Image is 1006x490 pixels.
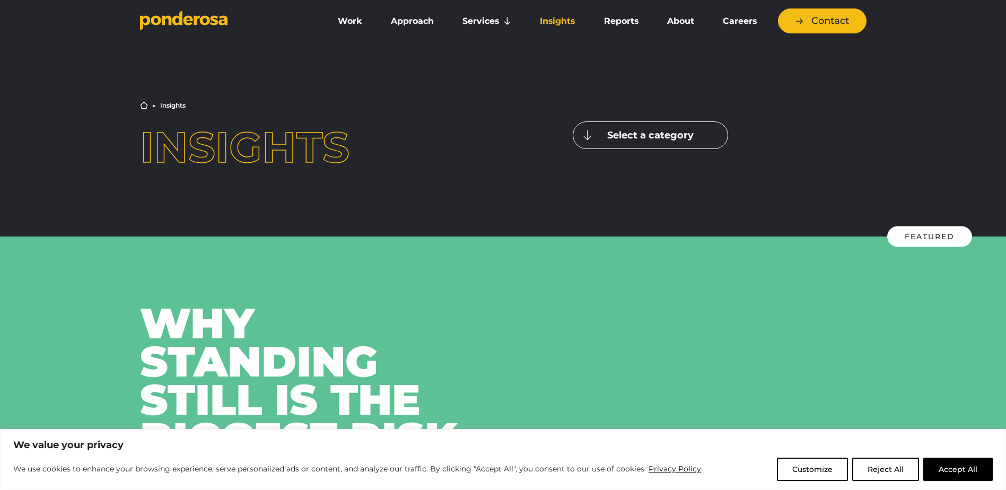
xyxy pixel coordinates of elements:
a: Services [450,10,523,32]
a: Go to homepage [140,11,310,32]
a: Approach [379,10,446,32]
a: Work [326,10,374,32]
a: Reports [592,10,651,32]
button: Customize [777,458,848,481]
a: Privacy Policy [648,462,702,475]
p: We value your privacy [13,439,993,451]
button: Reject All [852,458,919,481]
button: Accept All [923,458,993,481]
a: About [655,10,706,32]
a: Careers [711,10,769,32]
div: Featured [887,226,972,247]
p: We use cookies to enhance your browsing experience, serve personalized ads or content, and analyz... [13,462,702,475]
li: ▶︎ [152,102,156,109]
a: Contact [778,8,867,33]
a: Home [140,101,148,109]
a: Insights [528,10,587,32]
button: Select a category [573,121,728,149]
span: Insights [140,121,349,173]
li: Insights [160,102,186,109]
